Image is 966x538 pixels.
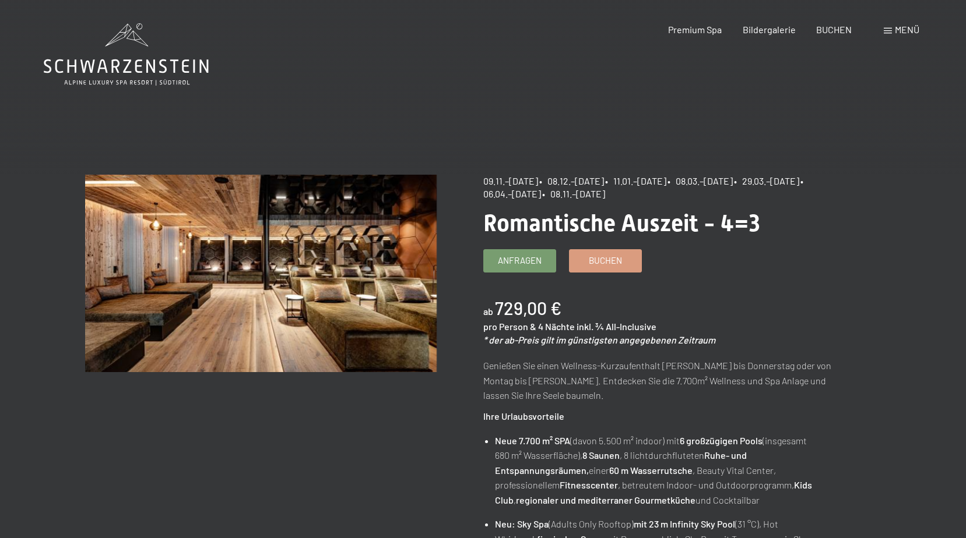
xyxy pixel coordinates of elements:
[605,175,666,186] span: • 11.01.–[DATE]
[570,250,641,272] a: Buchen
[498,254,542,267] span: Anfragen
[589,254,622,267] span: Buchen
[734,175,799,186] span: • 29.03.–[DATE]
[680,435,763,446] strong: 6 großzügigen Pools
[483,175,538,186] span: 09.11.–[DATE]
[895,24,919,35] span: Menü
[743,24,796,35] a: Bildergalerie
[483,306,493,317] span: ab
[577,321,656,332] span: inkl. ¾ All-Inclusive
[609,465,693,476] strong: 60 m Wasserrutsche
[542,188,605,199] span: • 08.11.–[DATE]
[539,175,604,186] span: • 08.12.–[DATE]
[483,321,536,332] span: pro Person &
[483,410,564,422] strong: Ihre Urlaubsvorteile
[483,334,715,345] em: * der ab-Preis gilt im günstigsten angegebenen Zeitraum
[495,449,747,476] strong: Ruhe- und Entspannungsräumen,
[85,175,437,372] img: Romantische Auszeit - 4=3
[538,321,575,332] span: 4 Nächte
[484,250,556,272] a: Anfragen
[668,175,733,186] span: • 08.03.–[DATE]
[495,479,812,505] strong: Kids Club
[495,435,570,446] strong: Neue 7.700 m² SPA
[483,358,835,403] p: Genießen Sie einen Wellness-Kurzaufenthalt [PERSON_NAME] bis Donnerstag oder von Montag bis [PERS...
[582,449,620,461] strong: 8 Saunen
[634,518,735,529] strong: mit 23 m Infinity Sky Pool
[560,479,618,490] strong: Fitnesscenter
[816,24,852,35] a: BUCHEN
[483,210,760,237] span: Romantische Auszeit - 4=3
[668,24,722,35] a: Premium Spa
[495,518,549,529] strong: Neu: Sky Spa
[495,298,561,318] b: 729,00 €
[516,494,695,505] strong: regionaler und mediterraner Gourmetküche
[495,433,834,508] li: (davon 5.500 m² indoor) mit (insgesamt 680 m² Wasserfläche), , 8 lichtdurchfluteten einer , Beaut...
